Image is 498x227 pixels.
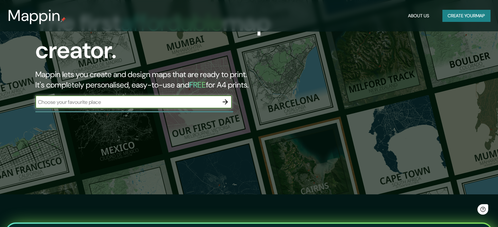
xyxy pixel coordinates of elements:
[35,69,285,90] h2: Mappin lets you create and design maps that are ready to print. It's completely personalised, eas...
[442,10,490,22] button: Create yourmap
[405,10,432,22] button: About Us
[189,80,206,90] h5: FREE
[61,17,66,22] img: mappin-pin
[8,7,61,25] h3: Mappin
[35,98,219,106] input: Choose your favourite place
[35,9,285,69] h1: The first map creator.
[440,202,491,220] iframe: Help widget launcher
